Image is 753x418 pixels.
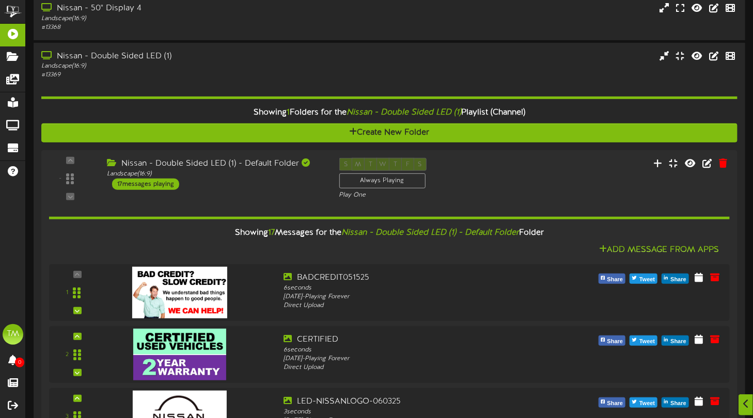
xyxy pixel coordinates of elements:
[284,408,552,416] div: 3 seconds
[637,398,657,409] span: Tweet
[41,51,322,62] div: Nissan - Double Sided LED (1)
[605,274,625,285] span: Share
[41,71,322,79] div: # 13369
[637,336,657,347] span: Tweet
[41,3,322,14] div: Nissan - 50" Display 4
[662,335,689,346] button: Share
[596,244,722,256] button: Add Message From Apps
[630,274,657,284] button: Tweet
[630,397,657,408] button: Tweet
[3,324,23,345] div: TM
[284,355,552,363] div: [DATE] - Playing Forever
[133,329,226,380] img: a69235a3-a0a4-4753-8814-ba9b345f1737.png
[668,336,688,347] span: Share
[284,293,552,301] div: [DATE] - Playing Forever
[668,398,688,409] span: Share
[112,179,179,190] div: 17 messages playing
[34,102,745,124] div: Showing Folders for the Playlist (Channel)
[132,267,227,318] img: 6840c7b8-c8ea-4fb9-a0c5-511e17aab313.png
[284,346,552,355] div: 6 seconds
[41,14,322,23] div: Landscape ( 16:9 )
[284,363,552,372] div: Direct Upload
[41,222,738,244] div: Showing Messages for the Folder
[339,173,426,188] div: Always Playing
[662,274,689,284] button: Share
[605,398,625,409] span: Share
[284,284,552,293] div: 6 seconds
[284,301,552,310] div: Direct Upload
[341,228,519,237] i: Nissan - Double Sided LED (1) - Default Folder
[599,335,626,346] button: Share
[284,396,552,408] div: LED-NISSANLOGO-060325
[41,23,322,32] div: # 13368
[347,108,461,117] i: Nissan - Double Sided LED (1)
[107,170,323,179] div: Landscape ( 16:9 )
[268,228,275,237] span: 17
[637,274,657,285] span: Tweet
[599,274,626,284] button: Share
[41,123,738,142] button: Create New Folder
[287,108,290,117] span: 1
[15,358,24,367] span: 0
[284,272,552,284] div: BADCREDIT051525
[284,334,552,346] div: CERTIFIED
[662,397,689,408] button: Share
[41,62,322,71] div: Landscape ( 16:9 )
[339,191,498,200] div: Play One
[630,335,657,346] button: Tweet
[605,336,625,347] span: Share
[107,158,323,170] div: Nissan - Double Sided LED (1) - Default Folder
[668,274,688,285] span: Share
[599,397,626,408] button: Share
